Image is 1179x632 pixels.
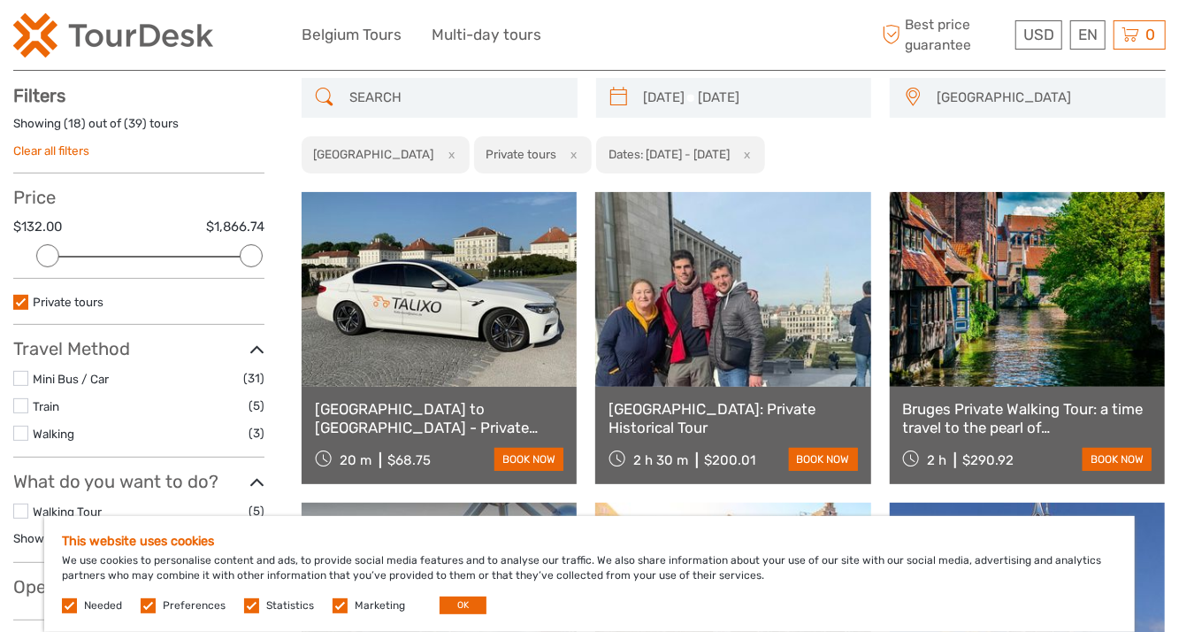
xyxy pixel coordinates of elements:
[266,598,314,613] label: Statistics
[13,576,264,597] h3: Operators
[313,147,433,161] h2: [GEOGRAPHIC_DATA]
[387,452,431,468] div: $68.75
[68,115,81,132] label: 18
[340,452,371,468] span: 20 m
[633,452,688,468] span: 2 h 30 m
[33,427,74,441] a: Walking
[62,534,1117,549] h5: This website uses cookies
[13,471,264,492] h3: What do you want to do?
[1143,26,1158,43] span: 0
[13,85,65,106] strong: Filters
[342,82,569,113] input: SEARCH
[203,27,225,49] button: Open LiveChat chat widget
[33,372,109,386] a: Mini Bus / Car
[486,147,556,161] h2: Private tours
[163,598,226,613] label: Preferences
[249,396,264,416] span: (5)
[436,145,460,164] button: x
[33,295,103,309] a: Private tours
[302,22,402,48] a: Belgium Tours
[1023,26,1054,43] span: USD
[637,82,863,113] input: SELECT DATES
[962,452,1014,468] div: $290.92
[609,147,730,161] h2: Dates: [DATE] - [DATE]
[33,505,102,519] a: Walking Tour
[927,452,946,468] span: 2 h
[929,83,1157,112] button: [GEOGRAPHIC_DATA]
[1083,448,1152,471] a: book now
[704,452,755,468] div: $200.01
[559,145,583,164] button: x
[33,399,59,413] a: Train
[789,448,858,471] a: book now
[25,31,200,45] p: We're away right now. Please check back later!
[440,597,486,614] button: OK
[13,13,213,58] img: 2254-3441b4b5-4e5f-4d00-b396-31f1d84a6ebf_logo_small.png
[355,598,405,613] label: Marketing
[243,368,264,389] span: (31)
[315,400,563,436] a: [GEOGRAPHIC_DATA] to [GEOGRAPHIC_DATA] - Private Transfer
[877,15,1011,54] span: Best price guarantee
[44,516,1135,632] div: We use cookies to personalise content and ads, to provide social media features and to analyse ou...
[903,400,1152,436] a: Bruges Private Walking Tour: a time travel to the pearl of [GEOGRAPHIC_DATA]
[206,218,264,236] label: $1,866.74
[13,218,62,236] label: $132.00
[13,115,264,143] div: Showing ( ) out of ( ) tours
[13,143,89,158] a: Clear all filters
[432,22,541,48] a: Multi-day tours
[13,187,264,208] h3: Price
[1070,20,1106,50] div: EN
[84,598,122,613] label: Needed
[13,338,264,359] h3: Travel Method
[249,501,264,521] span: (5)
[249,423,264,443] span: (3)
[609,400,857,436] a: [GEOGRAPHIC_DATA]: Private Historical Tour
[494,448,563,471] a: book now
[13,531,58,545] a: Show all
[128,115,142,132] label: 39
